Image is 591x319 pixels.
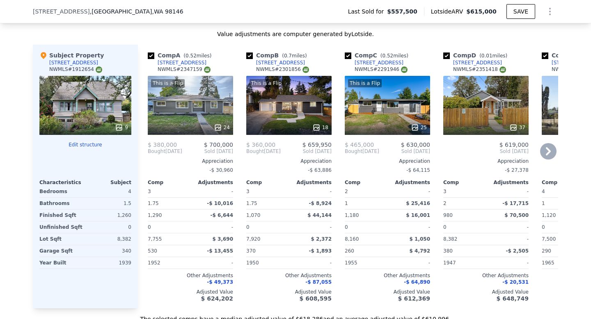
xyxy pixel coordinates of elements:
[382,53,393,59] span: 0.52
[246,158,332,164] div: Appreciation
[389,186,430,197] div: -
[443,248,453,254] span: 380
[311,236,332,242] span: $ 2,372
[148,59,206,66] a: [STREET_ADDRESS]
[148,224,151,230] span: 0
[387,179,430,186] div: Adjustments
[246,272,332,279] div: Other Adjustments
[214,123,230,132] div: 24
[453,66,506,73] div: NWMLS # 2351418
[410,236,430,242] span: $ 1,050
[180,53,215,59] span: ( miles)
[256,59,305,66] div: [STREET_ADDRESS]
[486,179,529,186] div: Adjustments
[39,186,84,197] div: Bedrooms
[148,236,162,242] span: 7,755
[443,257,484,269] div: 1947
[158,59,206,66] div: [STREET_ADDRESS]
[309,201,332,206] span: -$ 8,924
[497,295,529,302] span: $ 648,749
[443,198,484,209] div: 2
[289,179,332,186] div: Adjustments
[39,51,104,59] div: Subject Property
[284,53,292,59] span: 0.7
[345,198,386,209] div: 1
[355,59,403,66] div: [STREET_ADDRESS]
[377,53,412,59] span: ( miles)
[406,201,430,206] span: $ 25,416
[49,66,102,73] div: NWMLS # 1912654
[39,198,84,209] div: Bathrooms
[148,158,233,164] div: Appreciation
[345,212,359,218] span: 1,180
[345,179,387,186] div: Comp
[345,224,348,230] span: 0
[345,59,403,66] a: [STREET_ADDRESS]
[148,198,189,209] div: 1.75
[87,186,131,197] div: 4
[305,279,332,285] span: -$ 87,055
[401,66,408,73] img: NWMLS Logo
[246,148,281,155] div: [DATE]
[443,59,502,66] a: [STREET_ADDRESS]
[542,189,545,194] span: 4
[246,257,287,269] div: 1950
[348,79,382,87] div: This is a Flip
[542,198,583,209] div: 1
[443,51,511,59] div: Comp D
[204,141,233,148] span: $ 700,000
[502,201,529,206] span: -$ 17,715
[355,66,408,73] div: NWMLS # 2291946
[148,248,157,254] span: 530
[309,248,332,254] span: -$ 1,893
[345,148,379,155] div: [DATE]
[389,221,430,233] div: -
[453,59,502,66] div: [STREET_ADDRESS]
[148,148,165,155] span: Bought
[499,141,529,148] span: $ 619,000
[502,279,529,285] span: -$ 20,531
[151,79,185,87] div: This is a Flip
[148,141,177,148] span: $ 380,000
[302,66,309,73] img: NWMLS Logo
[481,53,492,59] span: 0.01
[152,8,183,15] span: , WA 98146
[406,167,430,173] span: -$ 64,115
[542,224,545,230] span: 0
[443,212,453,218] span: 980
[443,272,529,279] div: Other Adjustments
[488,221,529,233] div: -
[246,189,250,194] span: 3
[158,66,211,73] div: NWMLS # 2347159
[443,189,447,194] span: 3
[250,79,283,87] div: This is a Flip
[542,257,583,269] div: 1965
[246,141,275,148] span: $ 360,000
[90,7,183,16] span: , [GEOGRAPHIC_DATA]
[379,148,430,155] span: Sold [DATE]
[192,186,233,197] div: -
[488,233,529,245] div: -
[291,221,332,233] div: -
[345,257,386,269] div: 1955
[87,221,131,233] div: 0
[246,212,260,218] span: 1,070
[246,59,305,66] a: [STREET_ADDRESS]
[39,233,84,245] div: Lot Sqft
[345,189,348,194] span: 2
[308,167,332,173] span: -$ 63,886
[345,236,359,242] span: 8,160
[443,158,529,164] div: Appreciation
[542,212,556,218] span: 1,120
[115,123,128,132] div: 9
[87,233,131,245] div: 8,382
[443,236,457,242] span: 8,382
[148,289,233,295] div: Adjusted Value
[506,4,535,19] button: SAVE
[404,279,430,285] span: -$ 64,890
[246,179,289,186] div: Comp
[542,179,584,186] div: Comp
[345,148,362,155] span: Bought
[410,248,430,254] span: $ 4,792
[443,148,529,155] span: Sold [DATE]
